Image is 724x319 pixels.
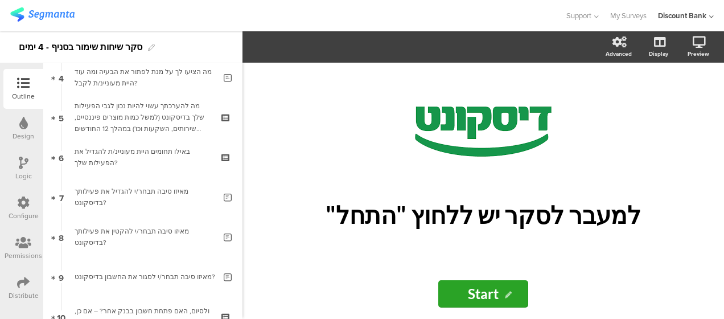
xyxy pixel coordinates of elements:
span: 9 [59,271,64,283]
div: Distribute [9,291,39,301]
span: 8 [59,231,64,243]
div: Preview [688,50,709,58]
div: מאיזו סיבה תבחר/י להקטין את פעילותך בדיסקונט? [75,226,215,248]
a: 7 מאיזו סיבה תבחר/י להגדיל את פעילותך בדיסקונט? [46,177,240,217]
div: Design [13,131,34,141]
a: 8 מאיזו סיבה תבחר/י להקטין את פעילותך בדיסקונט? [46,217,240,257]
a: 9 מאיזו סיבה תבחר/י לסגור את החשבון בדיסקונט? [46,257,240,297]
div: מאיזו סיבה תבחר/י לסגור את החשבון בדיסקונט? [75,271,215,283]
span: 7 [59,191,64,203]
div: Display [649,50,668,58]
div: מה להערכתך עשוי להיות נכון לגבי הפעילות שלך בדיסקונט (למשל כמות מוצרים פיננסיים, שירותים, השקעות ... [75,100,211,134]
p: למעבר לסקר יש ללחוץ "התחל" [273,201,694,230]
div: באילו תחומים היית מעוניינ/ת להגדיל את הפעילות שלך? [75,146,211,169]
div: מאיזו סיבה תבחר/י להגדיל את פעילותך בדיסקונט? [75,186,215,208]
span: 6 [59,151,64,163]
input: Start [438,280,528,308]
div: Configure [9,211,39,221]
a: 4 מה הציעו לך על מנת לפתור את הבעיה ומה עוד היית מעוניינ/ת לקבל? [46,58,240,97]
div: Permissions [5,251,42,261]
img: segmanta logo [10,7,75,22]
div: Advanced [606,50,632,58]
span: Support [566,10,591,21]
div: סקר שיחות שימור בסניף - 4 ימים [19,38,142,56]
div: Outline [12,91,35,101]
div: Logic [15,171,32,181]
a: 5 מה להערכתך עשוי להיות נכון לגבי הפעילות שלך בדיסקונט (למשל כמות מוצרים פיננסיים, שירותים, השקעו... [46,97,240,137]
span: 5 [59,111,64,124]
a: 6 באילו תחומים היית מעוניינ/ת להגדיל את הפעילות שלך? [46,137,240,177]
div: מה הציעו לך על מנת לפתור את הבעיה ומה עוד היית מעוניינ/ת לקבל? [75,66,215,89]
div: Discount Bank [658,10,706,21]
span: 4 [59,71,64,84]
